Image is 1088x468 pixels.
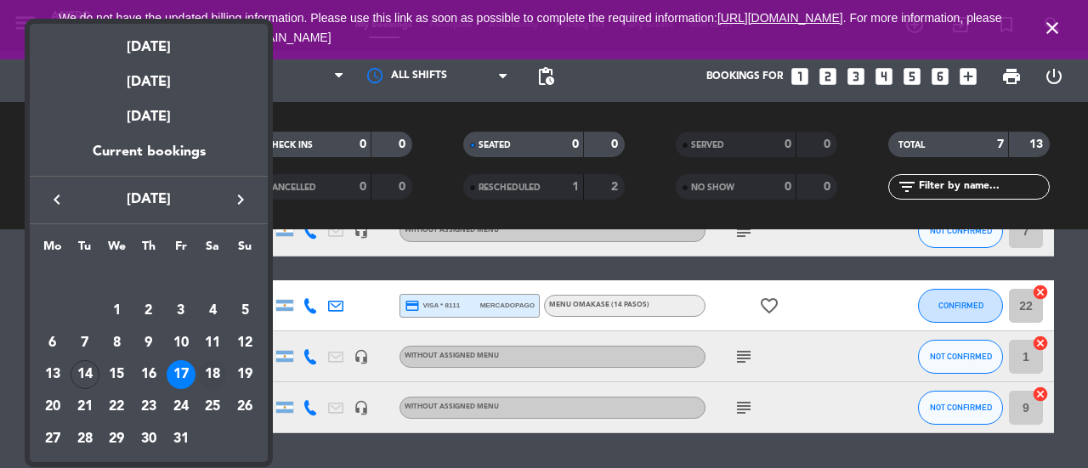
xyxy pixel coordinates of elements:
div: 31 [167,425,195,454]
div: 8 [102,329,131,358]
div: 9 [134,329,163,358]
div: 1 [102,296,131,325]
div: 23 [134,392,163,421]
td: October 27, 2025 [37,423,69,455]
div: 22 [102,392,131,421]
div: 15 [102,360,131,389]
td: October 9, 2025 [133,327,165,359]
div: 29 [102,425,131,454]
div: 20 [38,392,67,421]
div: 13 [38,360,67,389]
div: 28 [71,425,99,454]
td: October 12, 2025 [229,327,261,359]
td: October 23, 2025 [133,391,165,423]
div: [DATE] [30,24,268,59]
td: October 13, 2025 [37,358,69,391]
td: October 5, 2025 [229,295,261,327]
div: 25 [198,392,227,421]
div: 19 [230,360,259,389]
td: October 6, 2025 [37,327,69,359]
div: 5 [230,296,259,325]
td: October 30, 2025 [133,423,165,455]
th: Thursday [133,237,165,263]
div: 30 [134,425,163,454]
td: October 8, 2025 [100,327,133,359]
td: October 11, 2025 [197,327,229,359]
div: 21 [71,392,99,421]
div: 12 [230,329,259,358]
td: October 1, 2025 [100,295,133,327]
td: October 16, 2025 [133,358,165,391]
div: 24 [167,392,195,421]
div: 2 [134,296,163,325]
td: October 2, 2025 [133,295,165,327]
div: 3 [167,296,195,325]
td: October 25, 2025 [197,391,229,423]
td: October 17, 2025 [165,358,197,391]
td: October 4, 2025 [197,295,229,327]
td: October 24, 2025 [165,391,197,423]
th: Tuesday [69,237,101,263]
th: Friday [165,237,197,263]
div: 4 [198,296,227,325]
td: October 22, 2025 [100,391,133,423]
div: 7 [71,329,99,358]
th: Sunday [229,237,261,263]
th: Wednesday [100,237,133,263]
div: Current bookings [30,141,268,176]
td: October 31, 2025 [165,423,197,455]
div: 26 [230,392,259,421]
i: keyboard_arrow_right [230,189,251,210]
span: [DATE] [72,189,225,211]
td: October 19, 2025 [229,358,261,391]
td: October 20, 2025 [37,391,69,423]
div: [DATE] [30,93,268,141]
td: October 7, 2025 [69,327,101,359]
td: October 14, 2025 [69,358,101,391]
button: keyboard_arrow_right [225,189,256,211]
td: October 10, 2025 [165,327,197,359]
div: 16 [134,360,163,389]
td: October 26, 2025 [229,391,261,423]
td: October 29, 2025 [100,423,133,455]
td: October 15, 2025 [100,358,133,391]
td: October 18, 2025 [197,358,229,391]
td: October 21, 2025 [69,391,101,423]
div: [DATE] [30,59,268,93]
td: October 28, 2025 [69,423,101,455]
div: 14 [71,360,99,389]
div: 11 [198,329,227,358]
td: October 3, 2025 [165,295,197,327]
div: 17 [167,360,195,389]
th: Monday [37,237,69,263]
td: OCT [37,262,261,295]
div: 10 [167,329,195,358]
div: 27 [38,425,67,454]
div: 6 [38,329,67,358]
button: keyboard_arrow_left [42,189,72,211]
th: Saturday [197,237,229,263]
div: 18 [198,360,227,389]
i: keyboard_arrow_left [47,189,67,210]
